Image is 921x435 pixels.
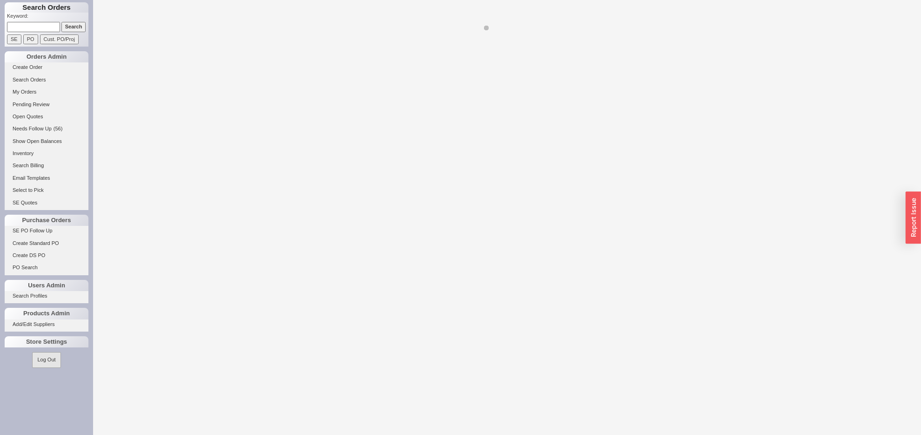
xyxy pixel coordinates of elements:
input: Cust. PO/Proj [40,34,79,44]
a: PO Search [5,263,88,272]
a: Show Open Balances [5,136,88,146]
a: Create DS PO [5,251,88,260]
a: SE Quotes [5,198,88,208]
h1: Search Orders [5,2,88,13]
span: ( 56 ) [54,126,63,131]
a: Create Standard PO [5,238,88,248]
a: Email Templates [5,173,88,183]
a: My Orders [5,87,88,97]
div: Store Settings [5,336,88,347]
span: Pending Review [13,102,50,107]
div: Users Admin [5,280,88,291]
a: Inventory [5,149,88,158]
a: Pending Review [5,100,88,109]
input: PO [23,34,38,44]
a: SE PO Follow Up [5,226,88,236]
a: Search Orders [5,75,88,85]
input: SE [7,34,21,44]
p: Keyword: [7,13,88,22]
span: Needs Follow Up [13,126,52,131]
a: Create Order [5,62,88,72]
a: Add/Edit Suppliers [5,319,88,329]
a: Select to Pick [5,185,88,195]
a: Search Profiles [5,291,88,301]
a: Search Billing [5,161,88,170]
div: Purchase Orders [5,215,88,226]
input: Search [61,22,86,32]
a: Open Quotes [5,112,88,122]
a: Needs Follow Up(56) [5,124,88,134]
button: Log Out [32,352,61,367]
div: Orders Admin [5,51,88,62]
div: Products Admin [5,308,88,319]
